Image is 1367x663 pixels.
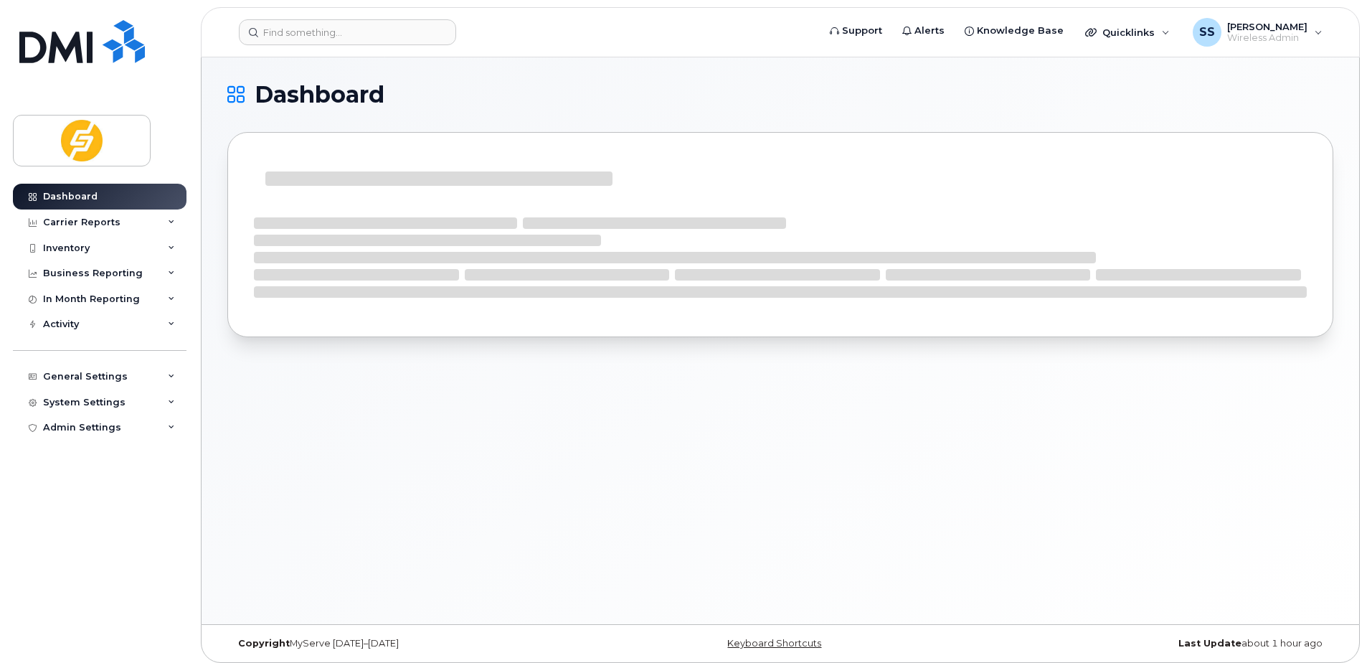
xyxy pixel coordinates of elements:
[965,638,1333,649] div: about 1 hour ago
[227,638,596,649] div: MyServe [DATE]–[DATE]
[255,84,384,105] span: Dashboard
[1178,638,1241,649] strong: Last Update
[727,638,821,649] a: Keyboard Shortcuts
[238,638,290,649] strong: Copyright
